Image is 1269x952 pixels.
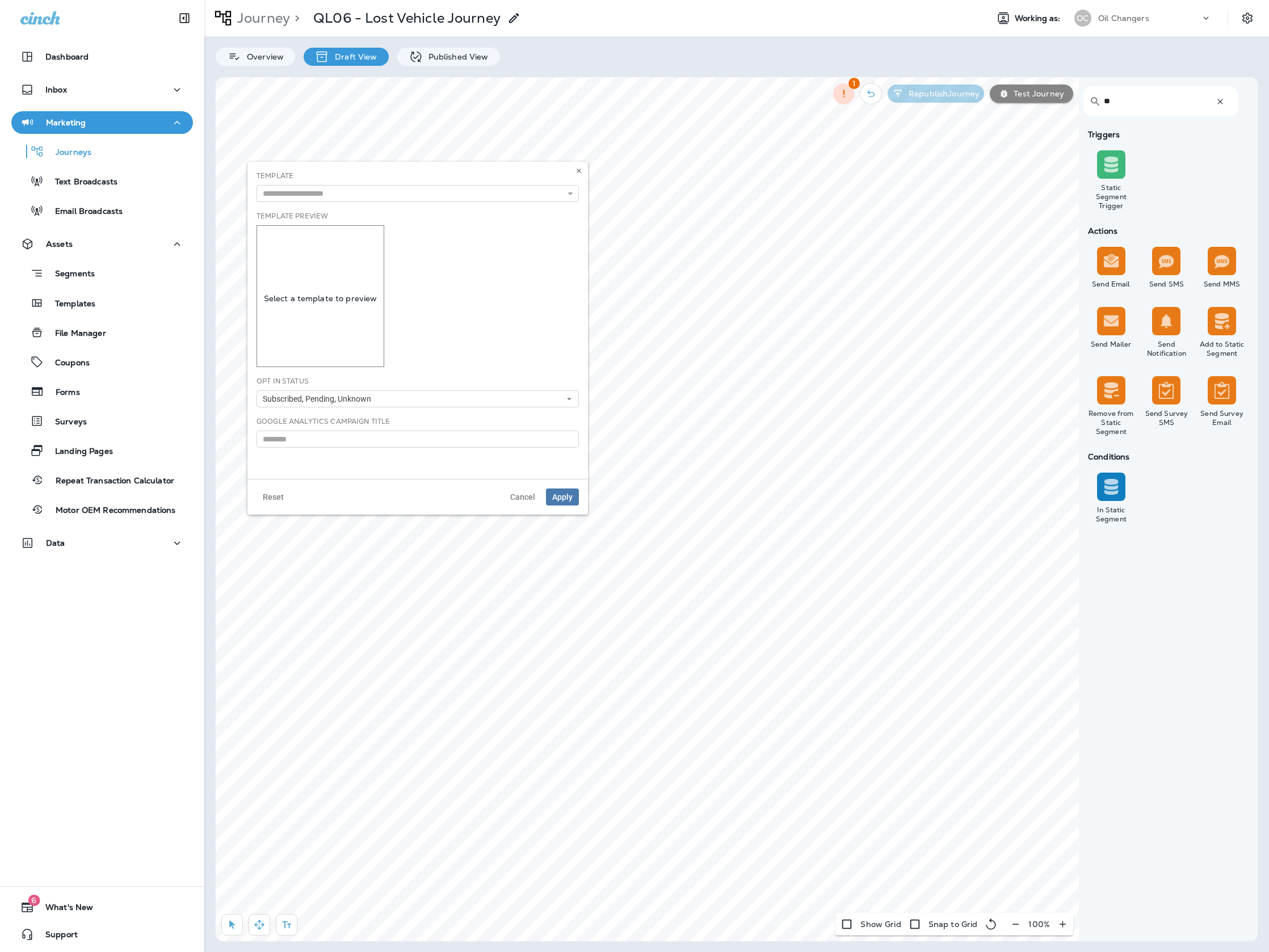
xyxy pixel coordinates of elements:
button: Reset [257,488,290,506]
div: Actions [1083,226,1250,235]
div: In Static Segment [1086,506,1137,524]
p: Inbox [45,85,67,94]
p: Text Broadcasts [44,177,117,188]
p: Journeys [44,148,91,158]
span: Reset [263,493,284,501]
span: What's New [34,903,93,916]
p: 100 % [1028,920,1050,929]
p: Test Journey [1009,89,1064,98]
span: 6 [28,895,40,906]
button: Data [11,532,193,554]
div: Send Notification [1141,340,1192,358]
button: Surveys [11,409,193,433]
div: OC [1074,10,1091,27]
p: Marketing [46,118,86,127]
button: Coupons [11,350,193,374]
button: Apply [546,488,579,506]
span: 1 [848,78,860,89]
p: Motor OEM Recommendations [44,506,176,516]
div: Add to Static Segment [1196,340,1247,358]
button: Collapse Sidebar [169,7,200,30]
p: Forms [44,387,80,398]
button: File Manager [11,321,193,344]
button: Dashboard [11,45,193,68]
p: Templates [44,299,95,310]
p: Published View [423,52,489,61]
span: Support [34,930,78,943]
button: Inbox [11,78,193,101]
button: Email Broadcasts [11,199,193,222]
p: Oil Changers [1098,14,1149,23]
button: Cancel [504,488,541,506]
div: Static Segment Trigger [1086,183,1137,210]
div: Send Survey SMS [1141,409,1192,427]
p: Select a template to preview [257,294,384,303]
button: Settings [1237,8,1258,28]
div: Conditions [1083,452,1250,461]
div: Send Survey Email [1196,409,1247,427]
p: Dashboard [45,52,89,61]
span: Subscribed, Pending, Unknown [263,394,376,404]
p: > [290,10,300,27]
p: Surveys [44,417,87,428]
span: Cancel [510,493,535,501]
span: Working as: [1015,14,1063,23]
p: Assets [46,239,73,248]
p: Segments [44,269,95,280]
p: Coupons [44,358,90,369]
div: Triggers [1083,130,1250,139]
button: Forms [11,380,193,403]
button: Landing Pages [11,439,193,462]
label: Google Analytics Campaign Title [257,417,390,426]
p: Landing Pages [44,446,113,457]
p: Journey [233,10,290,27]
p: Overview [241,52,284,61]
button: Segments [11,261,193,285]
label: Template [257,171,293,180]
p: Email Broadcasts [44,207,123,217]
p: File Manager [44,328,106,339]
label: Opt In Status [257,377,309,386]
button: Templates [11,291,193,315]
button: Support [11,923,193,946]
label: Template Preview [257,212,328,221]
p: Repeat Transaction Calculator [44,476,174,487]
button: Subscribed, Pending, Unknown [257,390,579,407]
p: Show Grid [860,920,901,929]
span: Apply [552,493,573,501]
div: Send Mailer [1086,340,1137,349]
button: Test Journey [990,85,1073,103]
div: Remove from Static Segment [1086,409,1137,436]
p: Draft View [329,52,377,61]
p: QL06 - Lost Vehicle Journey [313,10,501,27]
button: Motor OEM Recommendations [11,498,193,521]
button: Assets [11,233,193,255]
div: Send Email [1086,280,1137,289]
button: Repeat Transaction Calculator [11,468,193,492]
button: Journeys [11,140,193,163]
p: Data [46,538,65,547]
button: 6What's New [11,896,193,919]
p: Snap to Grid [928,920,978,929]
button: Text Broadcasts [11,169,193,193]
div: Send SMS [1141,280,1192,289]
button: Marketing [11,111,193,134]
div: Send MMS [1196,280,1247,289]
